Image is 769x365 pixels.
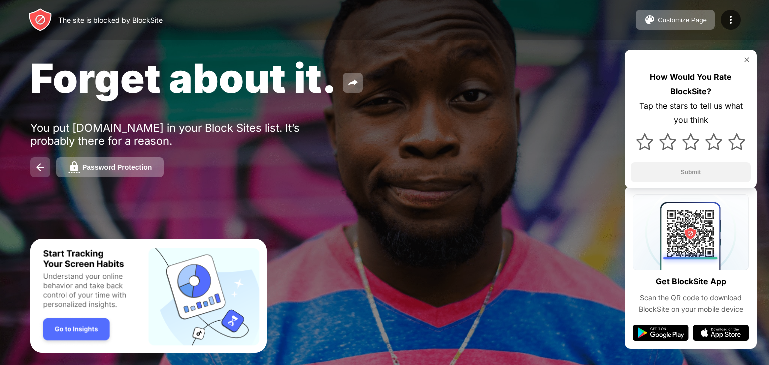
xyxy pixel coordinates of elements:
[28,8,52,32] img: header-logo.svg
[656,274,726,289] div: Get BlockSite App
[728,133,745,150] img: star.svg
[30,54,337,102] span: Forget about it.
[30,121,339,147] div: You put [DOMAIN_NAME] in your Block Sites list. It’s probably there for a reason.
[58,16,163,24] div: The site is blocked by BlockSite
[659,133,676,150] img: star.svg
[631,70,751,99] div: How Would You Rate BlockSite?
[347,77,359,89] img: share.svg
[34,161,46,173] img: back.svg
[658,16,707,24] div: Customize Page
[636,133,653,150] img: star.svg
[633,325,689,341] img: google-play.svg
[633,292,749,315] div: Scan the QR code to download BlockSite on your mobile device
[743,56,751,64] img: rate-us-close.svg
[631,99,751,128] div: Tap the stars to tell us what you think
[30,239,267,353] iframe: Banner
[705,133,722,150] img: star.svg
[636,10,715,30] button: Customize Page
[644,14,656,26] img: pallet.svg
[633,194,749,270] img: qrcode.svg
[68,161,80,173] img: password.svg
[56,157,164,177] button: Password Protection
[82,163,152,171] div: Password Protection
[682,133,699,150] img: star.svg
[693,325,749,341] img: app-store.svg
[725,14,737,26] img: menu-icon.svg
[631,162,751,182] button: Submit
